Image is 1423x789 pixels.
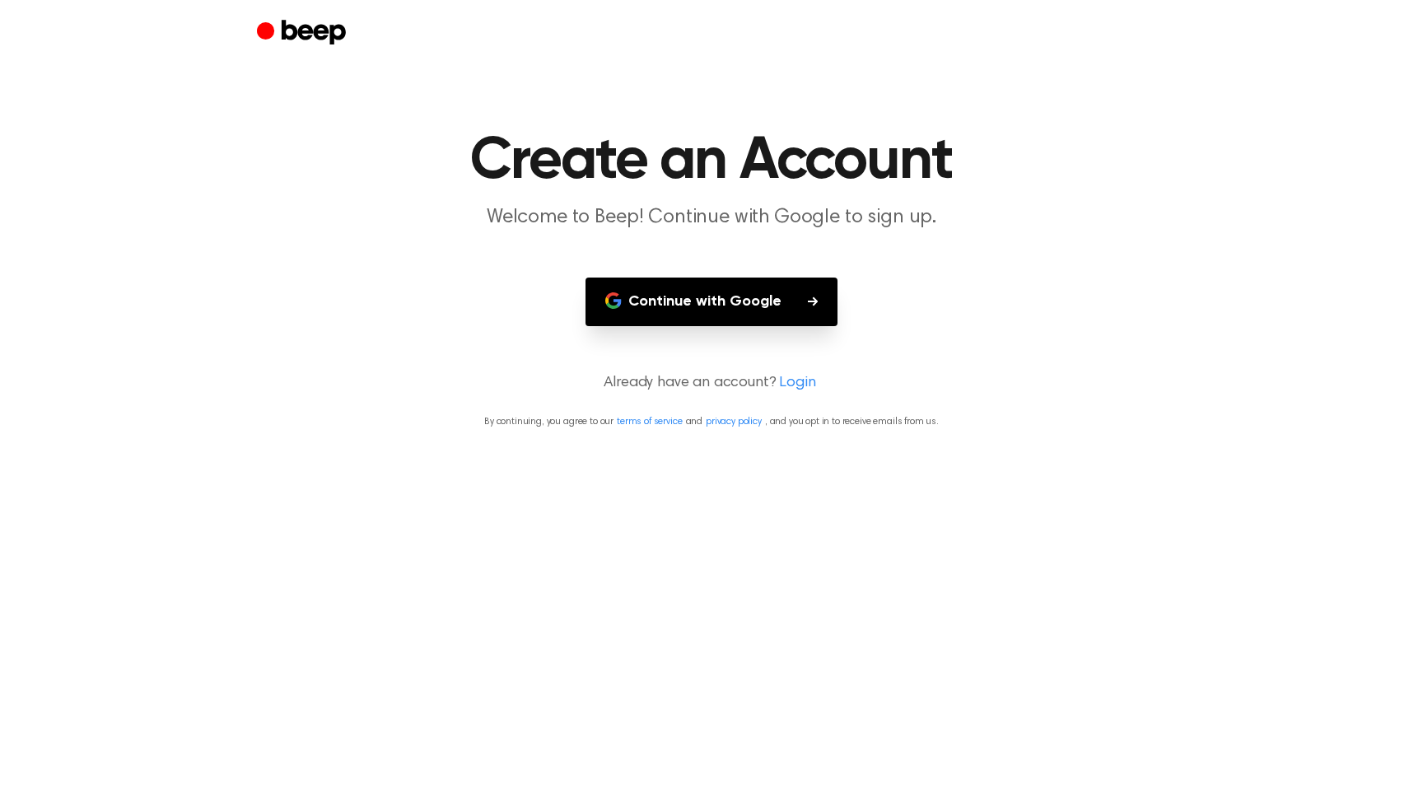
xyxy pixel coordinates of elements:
[617,417,682,427] a: terms of service
[706,417,762,427] a: privacy policy
[779,372,815,394] a: Login
[586,278,837,326] button: Continue with Google
[395,204,1028,231] p: Welcome to Beep! Continue with Google to sign up.
[290,132,1133,191] h1: Create an Account
[20,414,1403,429] p: By continuing, you agree to our and , and you opt in to receive emails from us.
[257,17,350,49] a: Beep
[20,372,1403,394] p: Already have an account?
